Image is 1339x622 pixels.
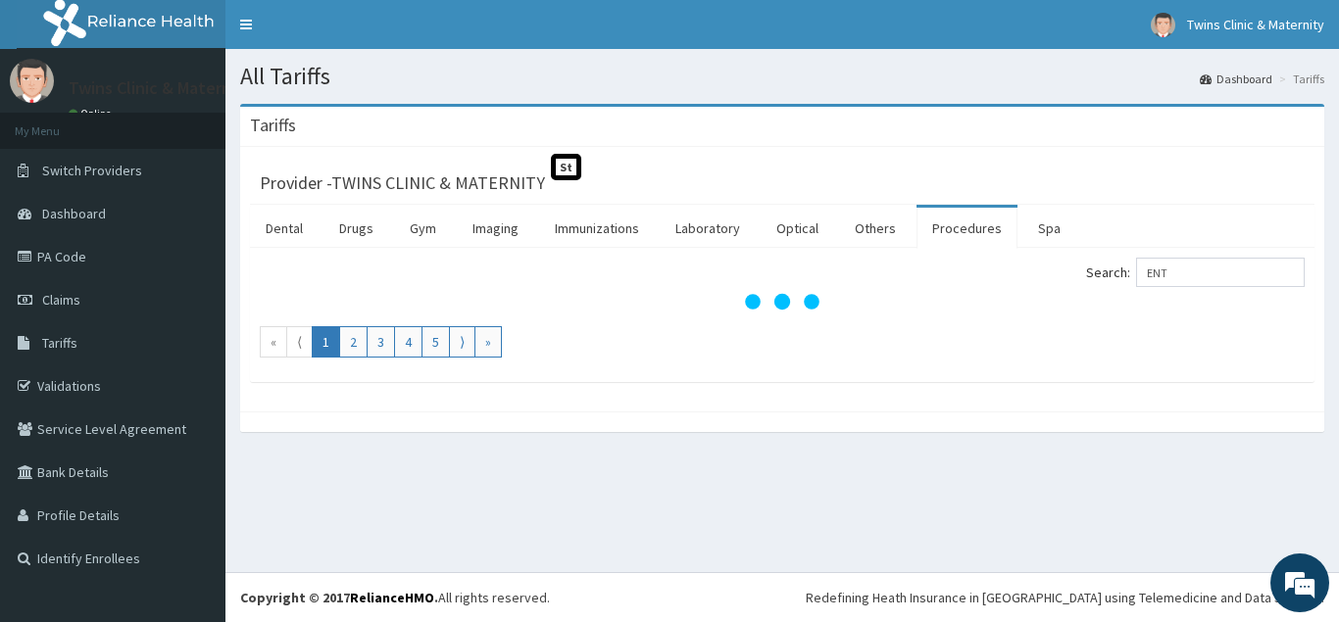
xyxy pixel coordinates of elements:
[42,334,77,352] span: Tariffs
[457,208,534,249] a: Imaging
[806,588,1324,607] div: Redefining Heath Insurance in [GEOGRAPHIC_DATA] using Telemedicine and Data Science!
[1086,258,1305,287] label: Search:
[69,79,252,97] p: Twins Clinic & Maternity
[917,208,1017,249] a: Procedures
[240,589,438,606] strong: Copyright © 2017 .
[42,291,80,309] span: Claims
[660,208,756,249] a: Laboratory
[367,326,395,358] a: Go to page number 3
[225,572,1339,622] footer: All rights reserved.
[551,154,581,180] span: St
[394,208,452,249] a: Gym
[260,326,287,358] a: Go to first page
[1136,258,1305,287] input: Search:
[260,174,545,192] h3: Provider - TWINS CLINIC & MATERNITY
[42,162,142,179] span: Switch Providers
[539,208,655,249] a: Immunizations
[1274,71,1324,87] li: Tariffs
[474,326,502,358] a: Go to last page
[1151,13,1175,37] img: User Image
[240,64,1324,89] h1: All Tariffs
[350,589,434,606] a: RelianceHMO
[323,208,389,249] a: Drugs
[69,107,116,120] a: Online
[339,326,368,358] a: Go to page number 2
[1022,208,1076,249] a: Spa
[322,10,369,57] div: Minimize live chat window
[102,110,329,135] div: Chat with us now
[839,208,912,249] a: Others
[394,326,422,358] a: Go to page number 4
[422,326,450,358] a: Go to page number 5
[250,208,319,249] a: Dental
[36,98,79,147] img: d_794563401_company_1708531726252_794563401
[743,263,821,341] svg: audio-loading
[449,326,475,358] a: Go to next page
[250,117,296,134] h3: Tariffs
[42,205,106,222] span: Dashboard
[761,208,834,249] a: Optical
[10,414,373,483] textarea: Type your message and hit 'Enter'
[312,326,340,358] a: Go to page number 1
[1187,16,1324,33] span: Twins Clinic & Maternity
[1200,71,1272,87] a: Dashboard
[10,59,54,103] img: User Image
[114,186,271,384] span: We're online!
[286,326,313,358] a: Go to previous page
